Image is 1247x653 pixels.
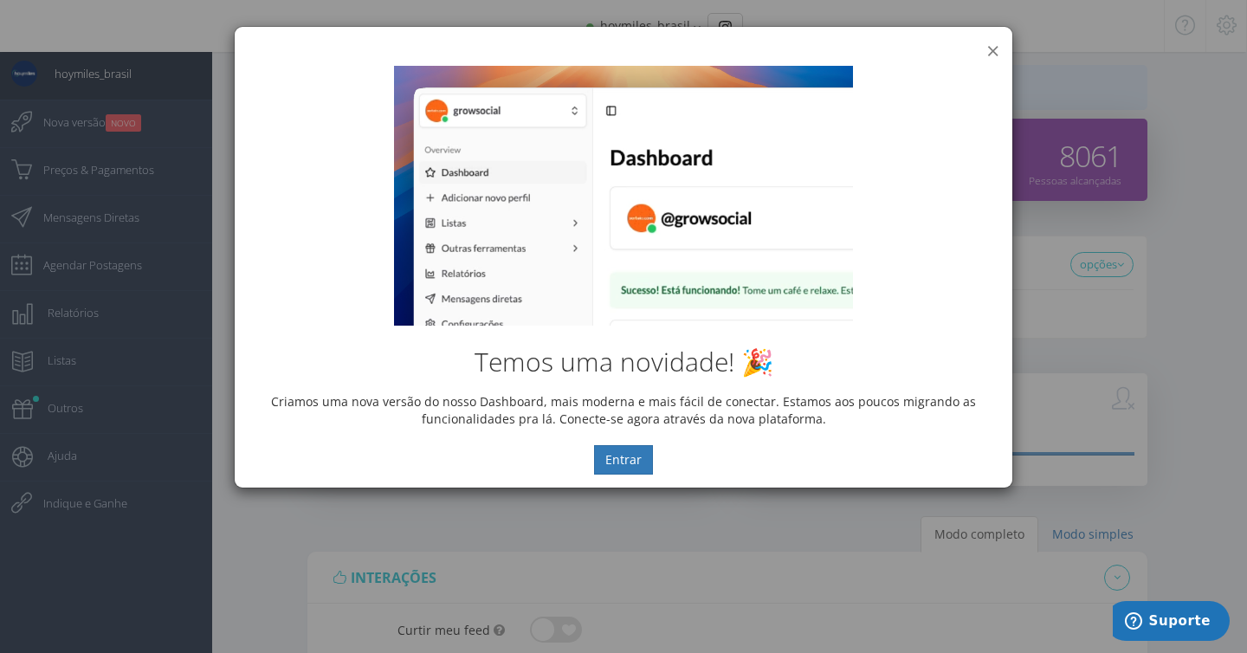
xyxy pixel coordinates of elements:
[1113,601,1230,644] iframe: Abre um widget para que você possa encontrar mais informações
[394,66,853,326] img: New Dashboard
[594,445,653,475] button: Entrar
[986,39,999,62] button: ×
[248,393,999,428] p: Criamos uma nova versão do nosso Dashboard, mais moderna e mais fácil de conectar. Estamos aos po...
[248,347,999,376] h2: Temos uma novidade! 🎉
